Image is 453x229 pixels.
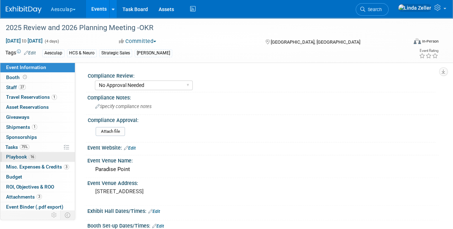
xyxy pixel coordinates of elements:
div: HCS & Neuro [67,49,97,57]
a: Search [356,3,389,16]
span: Booth [6,74,28,80]
a: Playbook16 [0,152,75,162]
span: 3 [37,194,42,199]
pre: [STREET_ADDRESS] [95,188,226,195]
span: Playbook [6,154,36,160]
button: Committed [116,38,159,45]
span: Event Information [6,64,46,70]
div: Event Format [375,37,439,48]
img: ExhibitDay [6,6,42,13]
a: Edit [24,50,36,55]
td: Personalize Event Tab Strip [48,210,61,220]
span: [DATE] [DATE] [5,38,43,44]
span: Budget [6,174,22,180]
span: (4 days) [44,39,59,44]
div: Aesculap [42,49,64,57]
div: Compliance Review: [88,70,435,79]
a: Attachments3 [0,192,75,202]
span: Shipments [6,124,37,130]
span: 16 [29,154,36,160]
div: Event Website: [87,142,439,152]
td: Toggle Event Tabs [61,210,75,220]
span: Staff [6,84,26,90]
span: Specify compliance notes [95,104,151,109]
span: 1 [32,124,37,130]
a: Event Information [0,63,75,72]
a: Tasks75% [0,142,75,152]
img: Linda Zeller [398,4,432,12]
a: Event Binder (.pdf export) [0,202,75,212]
span: [GEOGRAPHIC_DATA], [GEOGRAPHIC_DATA] [270,39,360,45]
div: Event Rating [419,49,438,53]
a: Edit [148,209,160,214]
span: to [21,38,28,44]
a: Giveaways [0,112,75,122]
div: Paradise Point [93,164,433,175]
span: 27 [19,84,26,90]
a: Budget [0,172,75,182]
a: Asset Reservations [0,102,75,112]
a: Staff27 [0,83,75,92]
span: 3 [64,164,69,170]
div: [PERSON_NAME] [135,49,172,57]
div: Compliance Notes: [87,92,439,101]
span: Booth not reserved yet [21,74,28,80]
a: Travel Reservations1 [0,92,75,102]
div: Event Venue Name: [87,155,439,164]
span: Giveaways [6,114,29,120]
a: Sponsorships [0,132,75,142]
span: Travel Reservations [6,94,57,100]
a: Edit [124,146,136,151]
div: Compliance Approval: [88,115,435,124]
span: 1 [52,94,57,100]
span: Tasks [5,144,29,150]
a: Booth [0,73,75,82]
span: Event Binder (.pdf export) [6,204,63,210]
a: ROI, Objectives & ROO [0,182,75,192]
span: 75% [20,144,29,150]
span: Asset Reservations [6,104,49,110]
span: Search [365,7,382,12]
div: Exhibit Hall Dates/Times: [87,206,439,215]
span: Sponsorships [6,134,37,140]
div: Strategic Sales [99,49,132,57]
span: ROI, Objectives & ROO [6,184,54,190]
div: In-Person [422,39,439,44]
a: Shipments1 [0,122,75,132]
a: Misc. Expenses & Credits3 [0,162,75,172]
span: Attachments [6,194,42,200]
div: 2025 Review and 2026 Planning Meeting -OKR [3,21,402,34]
div: Event Venue Address: [87,178,439,187]
td: Tags [5,49,36,57]
img: Format-Inperson.png [414,38,421,44]
span: Misc. Expenses & Credits [6,164,69,170]
a: Edit [152,224,164,229]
